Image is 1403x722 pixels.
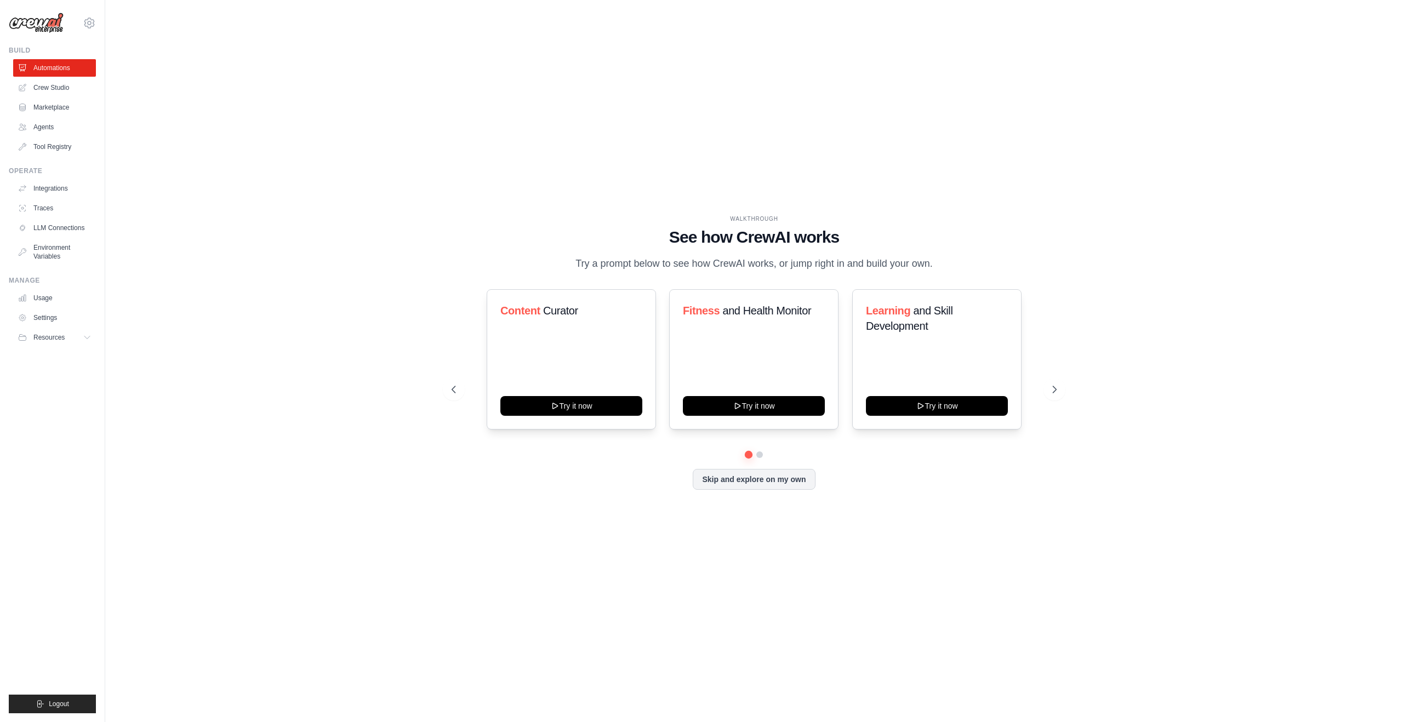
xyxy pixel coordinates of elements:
button: Skip and explore on my own [693,469,815,490]
span: Learning [866,305,910,317]
a: Marketplace [13,99,96,116]
h1: See how CrewAI works [452,227,1057,247]
span: Logout [49,700,69,708]
span: and Health Monitor [723,305,812,317]
a: Integrations [13,180,96,197]
a: Crew Studio [13,79,96,96]
a: Automations [13,59,96,77]
span: Content [500,305,540,317]
a: Tool Registry [13,138,96,156]
iframe: Chat Widget [1348,669,1403,722]
a: Agents [13,118,96,136]
button: Resources [13,329,96,346]
img: Logo [9,13,64,33]
a: Usage [13,289,96,307]
button: Try it now [866,396,1008,416]
a: Traces [13,199,96,217]
a: LLM Connections [13,219,96,237]
div: WALKTHROUGH [452,215,1057,223]
span: Fitness [683,305,720,317]
div: Operate [9,167,96,175]
span: Curator [543,305,578,317]
span: Resources [33,333,65,342]
a: Environment Variables [13,239,96,265]
span: and Skill Development [866,305,953,332]
button: Logout [9,695,96,713]
p: Try a prompt below to see how CrewAI works, or jump right in and build your own. [570,256,938,272]
button: Try it now [500,396,642,416]
div: Manage [9,276,96,285]
div: Build [9,46,96,55]
a: Settings [13,309,96,326]
button: Try it now [683,396,825,416]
